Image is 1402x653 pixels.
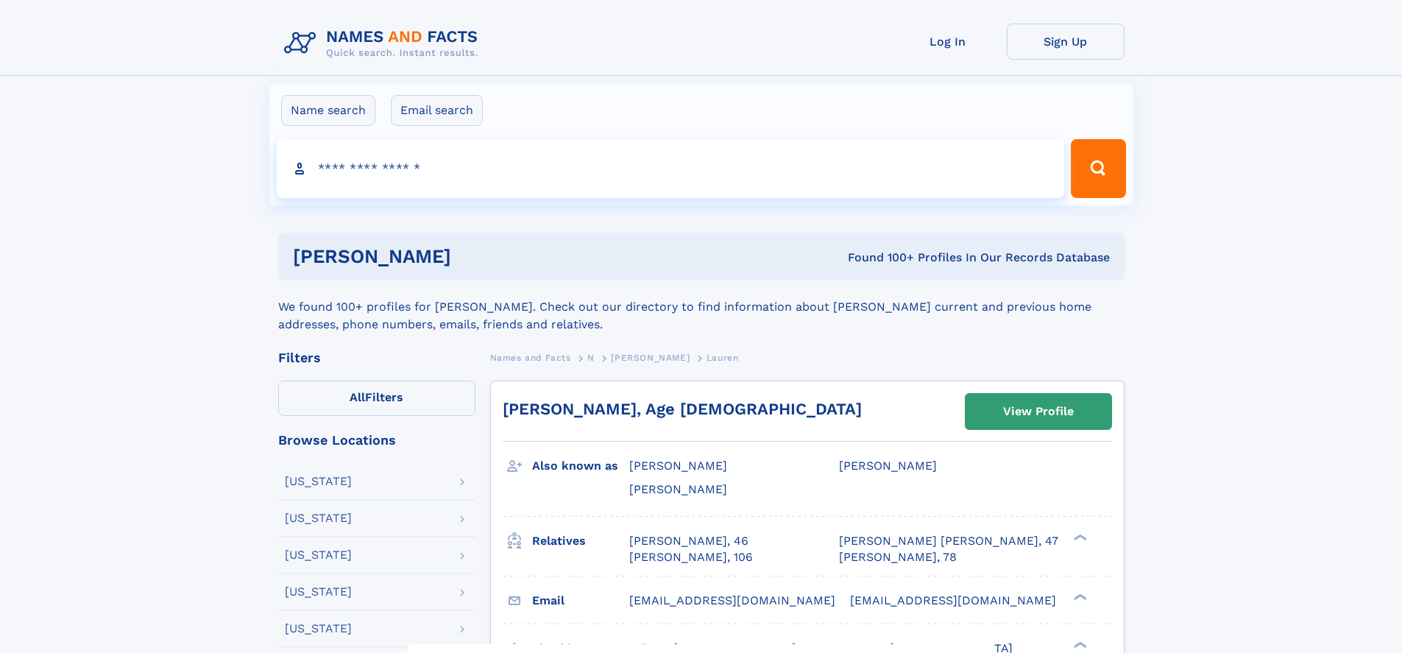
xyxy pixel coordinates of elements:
[277,139,1065,198] input: search input
[503,400,862,418] a: [PERSON_NAME], Age [DEMOGRAPHIC_DATA]
[707,353,739,363] span: Lauren
[285,623,352,635] div: [US_STATE]
[839,549,957,565] a: [PERSON_NAME], 78
[278,24,490,63] img: Logo Names and Facts
[278,381,475,416] label: Filters
[1071,139,1125,198] button: Search Button
[839,459,937,473] span: [PERSON_NAME]
[611,348,690,367] a: [PERSON_NAME]
[629,549,753,565] a: [PERSON_NAME], 106
[285,549,352,561] div: [US_STATE]
[293,247,650,266] h1: [PERSON_NAME]
[281,95,375,126] label: Name search
[532,529,629,554] h3: Relatives
[889,24,1007,60] a: Log In
[532,453,629,479] h3: Also known as
[1003,395,1074,428] div: View Profile
[850,593,1056,607] span: [EMAIL_ADDRESS][DOMAIN_NAME]
[285,512,352,524] div: [US_STATE]
[1070,532,1088,542] div: ❯
[532,588,629,613] h3: Email
[649,250,1110,266] div: Found 100+ Profiles In Our Records Database
[611,353,690,363] span: [PERSON_NAME]
[1007,24,1125,60] a: Sign Up
[278,280,1125,333] div: We found 100+ profiles for [PERSON_NAME]. Check out our directory to find information about [PERS...
[587,353,595,363] span: N
[278,434,475,447] div: Browse Locations
[278,351,475,364] div: Filters
[966,394,1111,429] a: View Profile
[839,533,1058,549] a: [PERSON_NAME] [PERSON_NAME], 47
[629,593,835,607] span: [EMAIL_ADDRESS][DOMAIN_NAME]
[629,533,748,549] a: [PERSON_NAME], 46
[1070,592,1088,601] div: ❯
[587,348,595,367] a: N
[285,586,352,598] div: [US_STATE]
[391,95,483,126] label: Email search
[490,348,571,367] a: Names and Facts
[629,459,727,473] span: [PERSON_NAME]
[285,476,352,487] div: [US_STATE]
[350,390,365,404] span: All
[1070,640,1088,649] div: ❯
[629,482,727,496] span: [PERSON_NAME]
